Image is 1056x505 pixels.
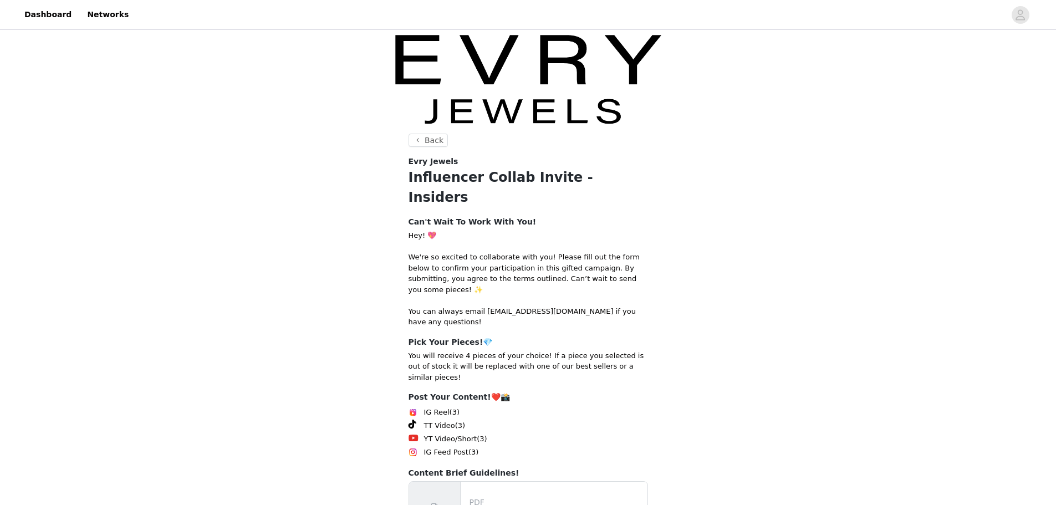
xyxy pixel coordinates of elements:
[409,252,648,295] p: We're so excited to collaborate with you! Please fill out the form below to confirm your particip...
[477,433,487,445] span: (3)
[409,336,648,348] h4: Pick Your Pieces!💎
[409,467,648,479] h4: Content Brief Guidelines!
[409,408,417,417] img: Instagram Reels Icon
[455,420,465,431] span: (3)
[409,216,648,228] h4: Can't Wait To Work With You!
[468,447,478,458] span: (3)
[395,32,661,125] img: campaign image
[450,407,460,418] span: (3)
[409,167,648,207] h1: Influencer Collab Invite - Insiders
[80,2,135,27] a: Networks
[409,230,648,241] p: Hey! 💖
[409,391,648,403] h4: Post Your Content!❤️📸
[409,448,417,457] img: Instagram Icon
[424,447,468,458] span: IG Feed Post
[409,134,448,147] button: Back
[424,407,450,418] span: IG Reel
[18,2,78,27] a: Dashboard
[1015,6,1026,24] div: avatar
[424,433,477,445] span: YT Video/Short
[409,156,458,167] span: Evry Jewels
[409,350,648,383] p: You will receive 4 pieces of your choice! If a piece you selected is out of stock it will be repl...
[424,420,455,431] span: TT Video
[409,306,648,328] div: You can always email [EMAIL_ADDRESS][DOMAIN_NAME] if you have any questions!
